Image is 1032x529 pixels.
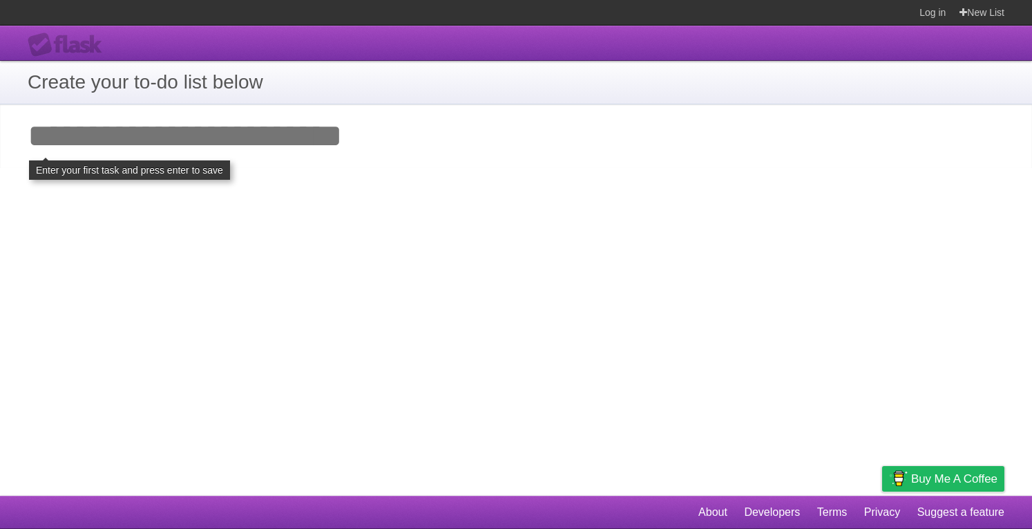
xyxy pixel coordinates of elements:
a: Terms [817,499,848,526]
div: Flask [28,33,111,57]
span: Buy me a coffee [911,467,997,491]
a: Privacy [864,499,900,526]
a: Developers [744,499,800,526]
h1: Create your to-do list below [28,68,1004,97]
a: Buy me a coffee [882,466,1004,492]
a: Suggest a feature [917,499,1004,526]
a: About [698,499,727,526]
img: Buy me a coffee [889,467,908,490]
